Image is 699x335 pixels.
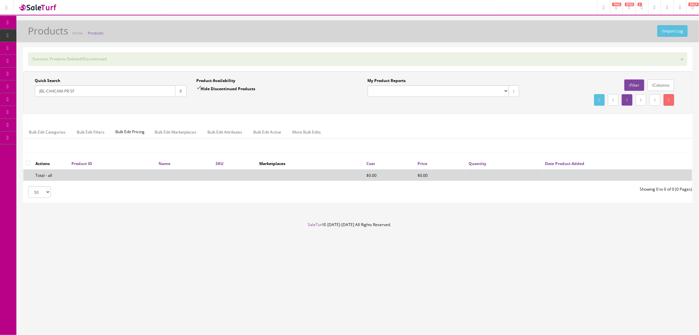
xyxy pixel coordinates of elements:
a: Import Log [657,25,688,37]
input: Search [35,85,175,97]
a: SKU [216,161,223,166]
td: Total - all [33,170,69,181]
label: Quick Search [35,78,60,84]
a: Date Product Added [545,161,584,166]
button: × [680,56,684,62]
a: Cost [366,161,375,166]
h1: Products [28,25,68,36]
a: Name [159,161,170,166]
a: SaleTurf [308,222,323,227]
a: Product ID [71,161,92,166]
a: Home [72,31,83,35]
span: HELP [689,3,699,6]
a: Products [88,31,103,35]
a: Bulk Edit Categories [24,126,71,138]
a: Bulk Edit Active [248,126,286,138]
label: Product Availability [196,78,235,84]
td: $0.00 [415,170,466,181]
a: Columns [648,79,674,91]
a: More Bulk Edits [287,126,326,138]
a: Filter [624,79,644,91]
div: Showing 0 to 0 of 0 (0 Pages) [358,186,697,192]
label: Hide Discontinued Products [196,85,255,92]
span: 3 [638,3,642,6]
a: Price [417,161,427,166]
span: 1943 [612,3,621,6]
span: 8722 [625,3,634,6]
th: Marketplaces [257,157,364,169]
input: Hide Discontinued Products [196,86,201,90]
label: My Product Reports [368,78,406,84]
a: Bulk Edit Filters [71,126,110,138]
div: Success: Products Deleted/Discontinued [28,52,687,66]
td: $0.00 [364,170,415,181]
a: Quantity [469,161,486,166]
a: Bulk Edit Attributes [202,126,247,138]
span: Bulk Edit Pricing [110,126,149,138]
img: SaleTurf [18,3,58,12]
a: Bulk Edit Marketplaces [149,126,202,138]
th: Actions [33,157,69,169]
